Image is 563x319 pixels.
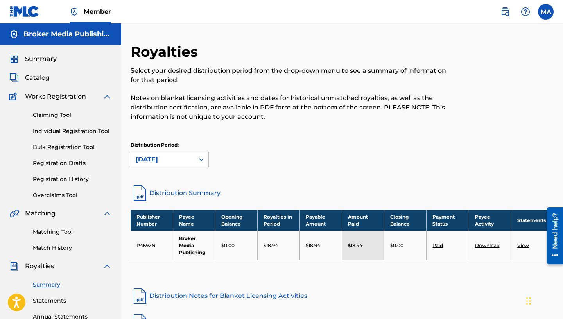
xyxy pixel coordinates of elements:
[264,242,278,249] p: $18.94
[70,7,79,16] img: Top Rightsholder
[521,7,530,16] img: help
[33,175,112,183] a: Registration History
[33,127,112,135] a: Individual Registration Tool
[384,210,427,231] th: Closing Balance
[33,281,112,289] a: Summary
[33,297,112,305] a: Statements
[23,30,112,39] h5: Broker Media Publishing
[102,262,112,271] img: expand
[9,30,19,39] img: Accounts
[9,73,50,82] a: CatalogCatalog
[131,66,456,85] p: Select your desired distribution period from the drop-down menu to see a summary of information f...
[136,155,190,164] div: [DATE]
[9,262,19,271] img: Royalties
[9,6,39,17] img: MLC Logo
[500,7,510,16] img: search
[469,210,511,231] th: Payee Activity
[348,242,362,249] p: $18.94
[131,142,209,149] p: Distribution Period:
[517,242,529,248] a: View
[497,4,513,20] a: Public Search
[173,231,215,260] td: Broker Media Publishing
[102,92,112,101] img: expand
[432,242,443,248] a: Paid
[33,159,112,167] a: Registration Drafts
[538,4,554,20] div: User Menu
[9,54,19,64] img: Summary
[131,184,554,203] a: Distribution Summary
[131,184,149,203] img: distribution-summary-pdf
[173,210,215,231] th: Payee Name
[390,242,403,249] p: $0.00
[33,244,112,252] a: Match History
[541,203,563,268] iframe: Resource Center
[9,92,20,101] img: Works Registration
[9,209,19,218] img: Matching
[131,287,149,305] img: pdf
[25,54,57,64] span: Summary
[475,242,500,248] a: Download
[306,242,320,249] p: $18.94
[524,281,563,319] iframe: Chat Widget
[300,210,342,231] th: Payable Amount
[9,73,19,82] img: Catalog
[25,73,50,82] span: Catalog
[33,111,112,119] a: Claiming Tool
[33,143,112,151] a: Bulk Registration Tool
[257,210,299,231] th: Royalties in Period
[84,7,111,16] span: Member
[526,289,531,313] div: Drag
[33,191,112,199] a: Overclaims Tool
[25,209,56,218] span: Matching
[518,4,533,20] div: Help
[131,93,456,122] p: Notes on blanket licensing activities and dates for historical unmatched royalties, as well as th...
[427,210,469,231] th: Payment Status
[131,210,173,231] th: Publisher Number
[9,54,57,64] a: SummarySummary
[33,228,112,236] a: Matching Tool
[221,242,235,249] p: $0.00
[215,210,257,231] th: Opening Balance
[25,262,54,271] span: Royalties
[102,209,112,218] img: expand
[131,231,173,260] td: P469ZN
[131,43,202,61] h2: Royalties
[131,287,554,305] a: Distribution Notes for Blanket Licensing Activities
[342,210,384,231] th: Amount Paid
[25,92,86,101] span: Works Registration
[511,210,553,231] th: Statements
